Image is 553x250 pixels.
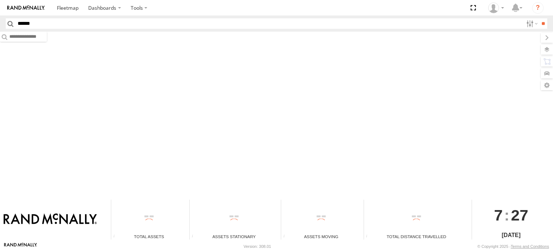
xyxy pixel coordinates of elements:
label: Map Settings [541,80,553,90]
div: Total distance travelled by all assets within specified date range and applied filters [364,234,375,240]
span: 27 [511,200,528,231]
span: 7 [494,200,503,231]
a: Visit our Website [4,243,37,250]
a: Terms and Conditions [511,244,549,249]
div: Total Distance Travelled [364,233,469,240]
div: Total Assets [111,233,187,240]
div: © Copyright 2025 - [477,244,549,249]
div: Total number of Enabled Assets [111,234,122,240]
div: Total number of assets current stationary. [190,234,201,240]
div: Jose Goitia [486,3,507,13]
i: ? [532,2,544,14]
img: rand-logo.svg [7,5,45,10]
div: [DATE] [472,231,550,240]
div: Assets Moving [281,233,361,240]
div: : [472,200,550,231]
img: Rand McNally [4,213,97,226]
div: Version: 308.01 [244,244,271,249]
label: Search Filter Options [523,18,539,29]
div: Assets Stationary [190,233,278,240]
div: Total number of assets current in transit. [281,234,292,240]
